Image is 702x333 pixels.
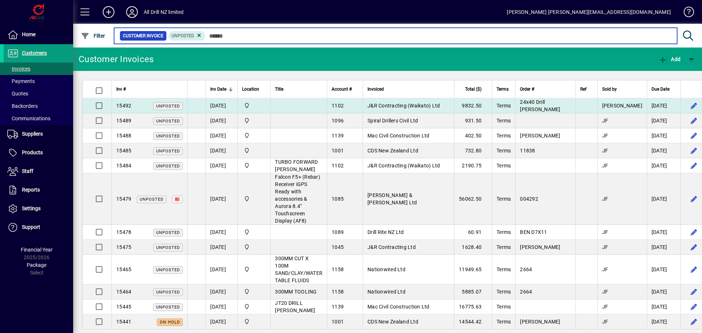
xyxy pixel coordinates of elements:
span: Terms [497,118,511,124]
a: Invoices [4,63,73,75]
a: Staff [4,162,73,181]
td: 9832.50 [454,98,492,113]
td: [DATE] [205,128,237,143]
span: Unposted [156,104,180,109]
span: Terms [497,304,511,310]
span: All Drill NZ Limited [242,147,266,155]
td: 931.50 [454,113,492,128]
span: 15489 [116,118,131,124]
span: Unposted [156,134,180,139]
span: All Drill NZ Limited [242,102,266,110]
span: J&R Contracting (Waikato) Ltd [367,103,440,109]
span: 2664 [520,266,532,272]
button: Edit [688,145,700,156]
span: 15441 [116,319,131,325]
span: Drill Rite NZ Ltd [367,229,404,235]
span: Terms [497,319,511,325]
span: Terms [497,244,511,250]
button: Profile [120,5,144,19]
span: Package [27,262,46,268]
span: All Drill NZ Limited [242,117,266,125]
span: 1102 [332,163,344,169]
span: Customers [22,50,47,56]
td: [DATE] [205,113,237,128]
span: JF [602,148,608,154]
button: Add [97,5,120,19]
span: TURBO FORWARD [PERSON_NAME] [275,159,318,172]
span: Terms [497,103,511,109]
span: [PERSON_NAME] [520,319,560,325]
span: Add [658,56,680,62]
div: All Drill NZ limited [144,6,184,18]
td: [DATE] [647,128,680,143]
span: Terms [497,289,511,295]
span: All Drill NZ Limited [242,265,266,273]
td: [DATE] [205,240,237,255]
span: JT20 DRILL [PERSON_NAME] [275,300,315,313]
span: 15465 [116,266,131,272]
span: 15484 [116,163,131,169]
span: Invoiced [367,85,384,93]
span: 300MM CUT X 100M SAND/CLAY/WATER TABLE FLUIDS [275,256,322,283]
div: Due Date [652,85,676,93]
span: Unposted [156,245,180,250]
span: Terms [497,163,511,169]
td: [DATE] [647,314,680,329]
div: Title [275,85,322,93]
span: Support [22,224,40,230]
span: [PERSON_NAME] & [PERSON_NAME] Ltd [367,192,417,205]
span: 15492 [116,103,131,109]
span: 15475 [116,244,131,250]
span: Falcon F5+ (Rebar) Receiver iGPS Ready with accessories & Aurora 8.4" Touchscreen Display (AF8) [275,174,320,224]
span: JF [602,196,608,202]
span: Communications [7,116,50,121]
span: 1085 [332,196,344,202]
span: BEN D7X11 [520,229,547,235]
span: 15488 [116,133,131,139]
span: Total ($) [465,85,482,93]
span: Title [275,85,283,93]
span: Order # [520,85,534,93]
td: [DATE] [647,98,680,113]
span: [PERSON_NAME] [602,103,642,109]
div: Inv Date [210,85,233,93]
td: [DATE] [205,158,237,173]
div: Total ($) [459,85,488,93]
a: Backorders [4,100,73,112]
span: 1089 [332,229,344,235]
span: 1001 [332,319,344,325]
span: All Drill NZ Limited [242,162,266,170]
a: Settings [4,200,73,218]
td: 1628.40 [454,240,492,255]
span: All Drill NZ Limited [242,195,266,203]
button: Edit [688,130,700,141]
span: JF [602,118,608,124]
div: Customer Invoices [79,53,154,65]
span: 15479 [116,196,131,202]
td: [DATE] [647,240,680,255]
td: 2190.75 [454,158,492,173]
span: Products [22,150,43,155]
span: Invoices [7,66,30,72]
span: Spiral Drillers Civil Ltd [367,118,418,124]
span: 15445 [116,304,131,310]
td: [DATE] [647,299,680,314]
span: JF [602,244,608,250]
span: Unposted [156,149,180,154]
span: JF [602,266,608,272]
span: Account # [332,85,352,93]
td: 56062.50 [454,173,492,225]
td: 60.91 [454,225,492,240]
span: Unposted [156,268,180,272]
span: Financial Year [21,247,53,253]
td: [DATE] [647,143,680,158]
td: 11949.65 [454,255,492,284]
span: 11838 [520,148,535,154]
span: 24x40 Drill [PERSON_NAME] [520,99,560,112]
span: [PERSON_NAME] [520,133,560,139]
span: Quotes [7,91,28,97]
td: 5885.07 [454,284,492,299]
span: J&R Contracting (Waikato) Ltd [367,163,440,169]
td: [DATE] [205,284,237,299]
td: [DATE] [647,113,680,128]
